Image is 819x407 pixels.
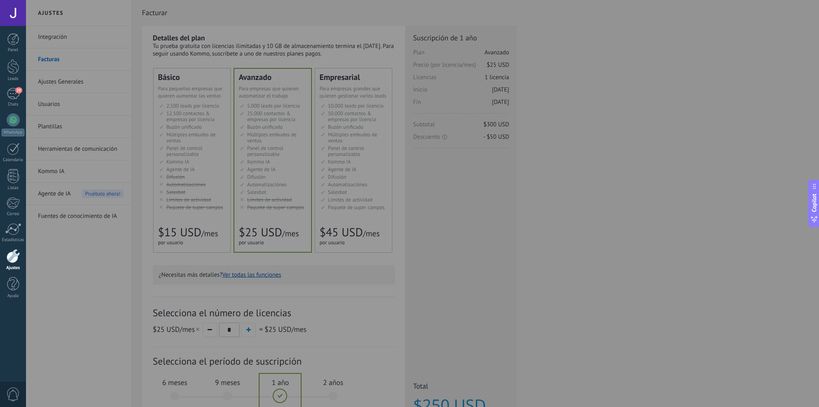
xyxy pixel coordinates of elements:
[810,194,818,212] span: Copilot
[2,237,25,243] div: Estadísticas
[15,87,22,94] span: 20
[2,129,24,136] div: WhatsApp
[2,186,25,191] div: Listas
[2,293,25,299] div: Ayuda
[2,102,25,107] div: Chats
[2,265,25,271] div: Ajustes
[2,158,25,163] div: Calendario
[2,48,25,53] div: Panel
[2,211,25,217] div: Correo
[2,76,25,82] div: Leads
